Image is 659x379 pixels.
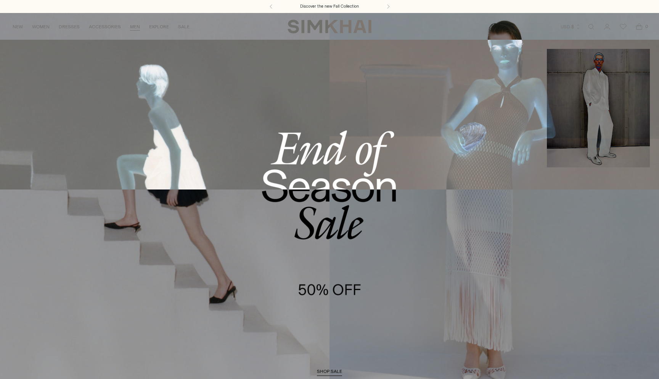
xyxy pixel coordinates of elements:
[13,18,23,35] a: NEW
[561,18,581,35] button: USD $
[59,18,80,35] a: DRESSES
[643,23,650,30] span: 0
[178,18,190,35] a: SALE
[600,19,615,34] a: Go to the account page
[89,18,121,35] a: ACCESSORIES
[32,18,50,35] a: WOMEN
[616,19,631,34] a: Wishlist
[149,18,169,35] a: EXPLORE
[288,19,371,34] a: SIMKHAI
[583,19,599,34] a: Open search modal
[130,18,140,35] a: MEN
[300,3,359,10] a: Discover the new Fall Collection
[632,19,647,34] a: Open cart modal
